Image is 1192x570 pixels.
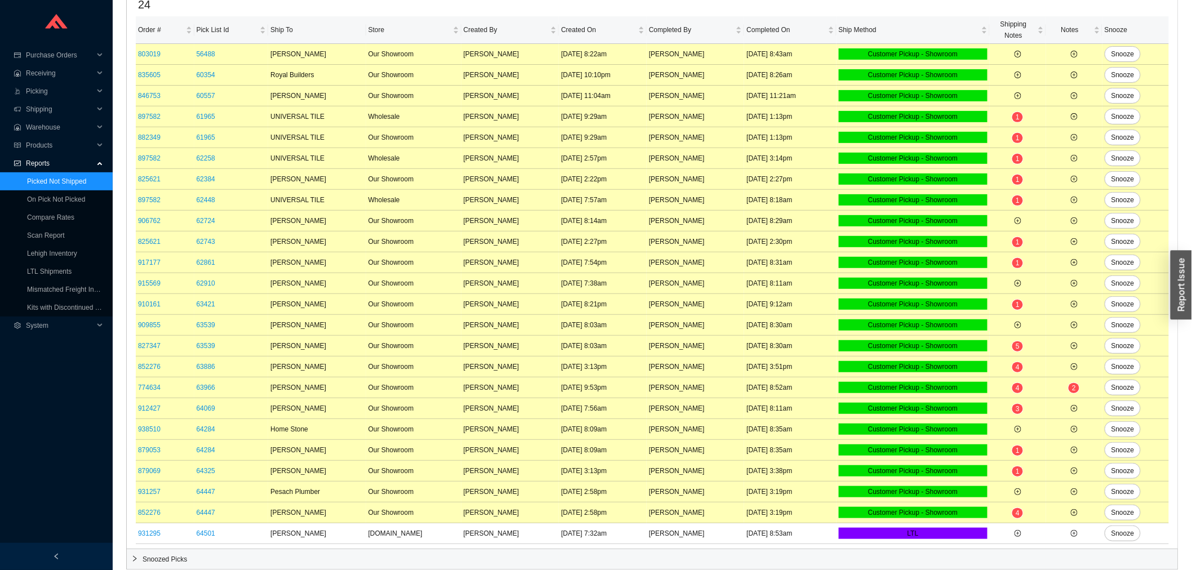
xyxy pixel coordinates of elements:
span: plus-circle [1071,155,1078,162]
span: plus-circle [1015,217,1021,224]
td: Wholesale [366,148,461,169]
button: Snooze [1105,109,1141,124]
button: Snooze [1105,317,1141,333]
sup: 1 [1012,237,1023,247]
a: 61965 [197,133,215,141]
span: 1 [1016,155,1020,163]
a: 825621 [138,175,161,183]
span: Products [26,136,94,154]
th: Order # sortable [136,16,194,44]
td: [PERSON_NAME] [461,65,559,86]
span: Purchase Orders [26,46,94,64]
td: [PERSON_NAME] [461,252,559,273]
span: Snooze [1111,403,1135,414]
a: 909855 [138,321,161,329]
th: Completed By sortable [647,16,744,44]
span: plus-circle [1071,217,1078,224]
td: [PERSON_NAME] [461,106,559,127]
div: Customer Pickup - Showroom [839,173,988,185]
a: 64284 [197,446,215,454]
td: Our Showroom [366,86,461,106]
td: [DATE] 11:21am [744,86,836,106]
td: Our Showroom [366,44,461,65]
button: Snooze [1105,213,1141,229]
button: Snooze [1105,67,1141,83]
span: Snooze [1111,382,1135,393]
button: Snooze [1105,338,1141,354]
span: plus-circle [1015,426,1021,433]
span: plus-circle [1071,176,1078,182]
a: 63421 [197,300,215,308]
span: Reports [26,154,94,172]
th: Notes sortable [1046,16,1102,44]
td: [PERSON_NAME] [647,252,744,273]
td: [DATE] 2:30pm [744,231,836,252]
td: [DATE] 9:29am [559,127,647,148]
sup: 1 [1012,112,1023,122]
span: plus-circle [1071,259,1078,266]
td: Our Showroom [366,65,461,86]
span: 1 [1016,176,1020,184]
td: UNIVERSAL TILE [268,148,366,169]
th: Snooze [1102,16,1169,44]
button: Snooze [1105,421,1141,437]
sup: 1 [1012,195,1023,206]
span: plus-circle [1071,405,1078,412]
span: Snooze [1111,173,1135,185]
span: plus-circle [1015,72,1021,78]
td: [PERSON_NAME] [647,190,744,211]
span: plus-circle [1071,72,1078,78]
a: Lehigh Inventory [27,250,77,257]
span: plus-circle [1071,467,1078,474]
span: Picking [26,82,94,100]
div: Customer Pickup - Showroom [839,48,988,60]
td: Our Showroom [366,211,461,231]
span: 1 [1016,113,1020,121]
button: Snooze [1105,255,1141,270]
span: Notes [1048,24,1092,35]
td: [DATE] 3:14pm [744,148,836,169]
td: UNIVERSAL TILE [268,127,366,148]
a: 931295 [138,529,161,537]
a: 64069 [197,404,215,412]
td: [DATE] 7:54pm [559,252,647,273]
th: Ship To [268,16,366,44]
td: [DATE] 8:11am [744,273,836,294]
a: 917177 [138,259,161,266]
td: [DATE] 8:29am [744,211,836,231]
span: Snooze [1111,528,1135,539]
a: 62743 [197,238,215,246]
span: right [131,555,138,562]
button: Snooze [1105,88,1141,104]
a: Compare Rates [27,213,74,221]
a: 912427 [138,404,161,412]
td: [DATE] 1:13pm [744,106,836,127]
td: [DATE] 8:31am [744,252,836,273]
td: [PERSON_NAME] [461,190,559,211]
a: 835605 [138,71,161,79]
td: [PERSON_NAME] [647,44,744,65]
td: [PERSON_NAME] [647,86,744,106]
button: Snooze [1105,192,1141,208]
span: Store [368,24,451,35]
a: 60354 [197,71,215,79]
td: [PERSON_NAME] [268,252,366,273]
td: Our Showroom [366,357,461,377]
span: fund [14,160,21,167]
span: plus-circle [1015,280,1021,287]
td: [PERSON_NAME] [461,336,559,357]
td: [DATE] 8:03am [559,336,647,357]
td: [PERSON_NAME] [647,65,744,86]
span: plus-circle [1071,51,1078,57]
div: Snoozed Picks [127,549,1178,569]
span: read [14,142,21,149]
sup: 1 [1012,154,1023,164]
span: Snooze [1111,319,1135,331]
a: Scan Report [27,231,65,239]
span: System [26,317,94,335]
a: 62448 [197,196,215,204]
span: 1 [1016,301,1020,309]
span: Pick List Id [197,24,258,35]
a: 882349 [138,133,161,141]
td: [PERSON_NAME] [647,148,744,169]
